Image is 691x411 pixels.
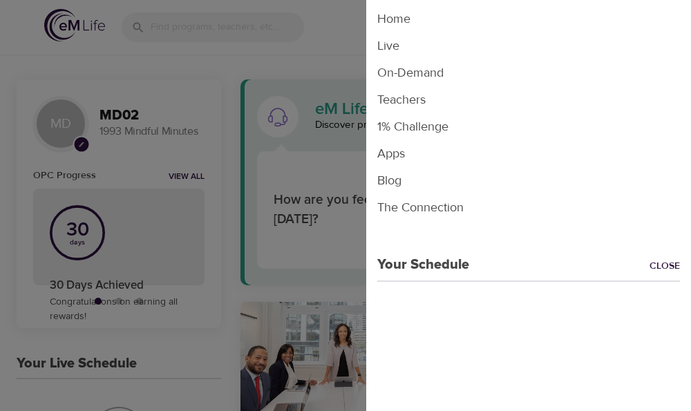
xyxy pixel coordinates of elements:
[366,59,691,86] li: On-Demand
[366,6,691,32] li: Home
[366,32,691,59] li: Live
[366,254,469,275] p: Your Schedule
[366,140,691,167] li: Apps
[366,167,691,194] li: Blog
[366,113,691,140] li: 1% Challenge
[366,194,691,221] li: The Connection
[366,86,691,113] li: Teachers
[650,259,691,275] a: Close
